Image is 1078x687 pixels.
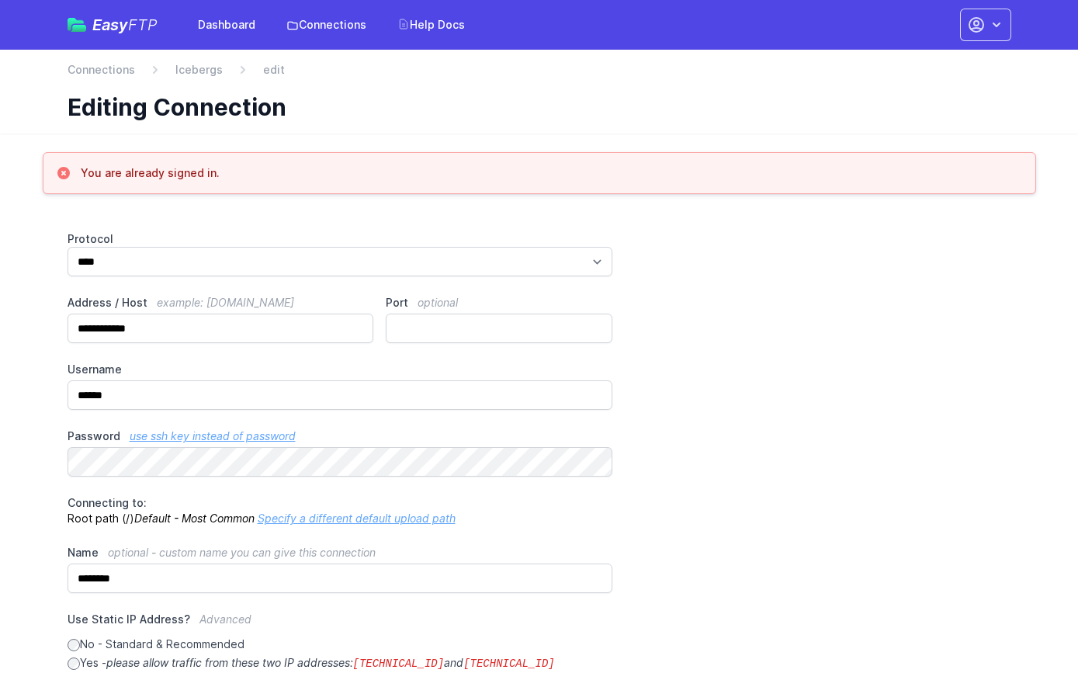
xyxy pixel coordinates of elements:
p: Root path (/) [68,495,613,526]
code: [TECHNICAL_ID] [463,658,555,670]
a: use ssh key instead of password [130,429,296,442]
a: Dashboard [189,11,265,39]
label: Name [68,545,613,560]
a: Help Docs [388,11,474,39]
code: [TECHNICAL_ID] [353,658,445,670]
span: Easy [92,17,158,33]
input: Yes -please allow traffic from these two IP addresses:[TECHNICAL_ID]and[TECHNICAL_ID] [68,658,80,670]
span: example: [DOMAIN_NAME] [157,296,294,309]
span: optional - custom name you can give this connection [108,546,376,559]
nav: Breadcrumb [68,62,1011,87]
label: Port [386,295,612,311]
a: EasyFTP [68,17,158,33]
h1: Editing Connection [68,93,999,121]
a: Connections [277,11,376,39]
label: Use Static IP Address? [68,612,613,637]
a: Specify a different default upload path [258,512,456,525]
label: Username [68,362,613,377]
img: easyftp_logo.png [68,18,86,32]
span: FTP [128,16,158,34]
span: Advanced [199,612,251,626]
input: No - Standard & Recommended [68,639,80,651]
span: optional [418,296,458,309]
label: No - Standard & Recommended [68,637,613,652]
label: Address / Host [68,295,374,311]
h3: You are already signed in. [81,165,220,181]
label: Protocol [68,231,613,247]
i: Default - Most Common [134,512,255,525]
a: Icebergs [175,62,223,78]
span: Connecting to: [68,496,147,509]
i: please allow traffic from these two IP addresses: and [106,656,555,669]
label: Password [68,429,613,444]
label: Yes - [68,655,613,671]
span: edit [263,62,285,78]
a: Connections [68,62,135,78]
